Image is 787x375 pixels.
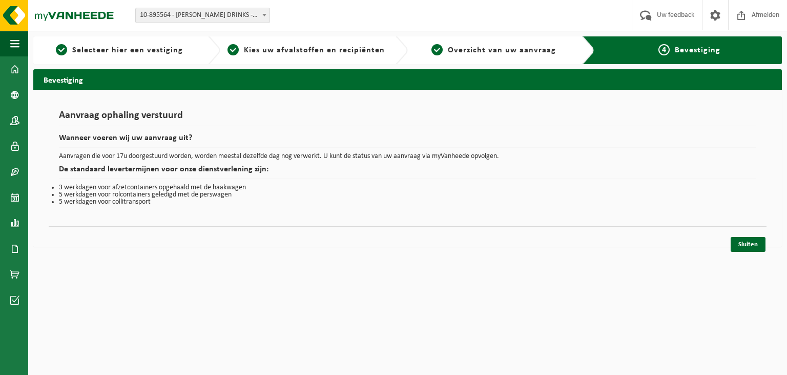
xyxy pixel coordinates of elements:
span: Overzicht van uw aanvraag [448,46,556,54]
span: 2 [227,44,239,55]
h2: Bevestiging [33,69,782,89]
span: 4 [658,44,670,55]
h1: Aanvraag ophaling verstuurd [59,110,756,126]
span: Kies uw afvalstoffen en recipiënten [244,46,385,54]
a: Sluiten [731,237,765,252]
p: Aanvragen die voor 17u doorgestuurd worden, worden meestal dezelfde dag nog verwerkt. U kunt de s... [59,153,756,160]
span: Selecteer hier een vestiging [72,46,183,54]
li: 5 werkdagen voor collitransport [59,199,756,206]
a: 3Overzicht van uw aanvraag [413,44,574,56]
li: 3 werkdagen voor afzetcontainers opgehaald met de haakwagen [59,184,756,191]
span: Bevestiging [675,46,720,54]
h2: Wanneer voeren wij uw aanvraag uit? [59,134,756,148]
span: 1 [56,44,67,55]
span: 10-895564 - NONA DRINKS - GENTBRUGGE [135,8,270,23]
a: 2Kies uw afvalstoffen en recipiënten [225,44,387,56]
span: 3 [431,44,443,55]
li: 5 werkdagen voor rolcontainers geledigd met de perswagen [59,191,756,199]
span: 10-895564 - NONA DRINKS - GENTBRUGGE [136,8,270,23]
a: 1Selecteer hier een vestiging [38,44,200,56]
h2: De standaard levertermijnen voor onze dienstverlening zijn: [59,165,756,179]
